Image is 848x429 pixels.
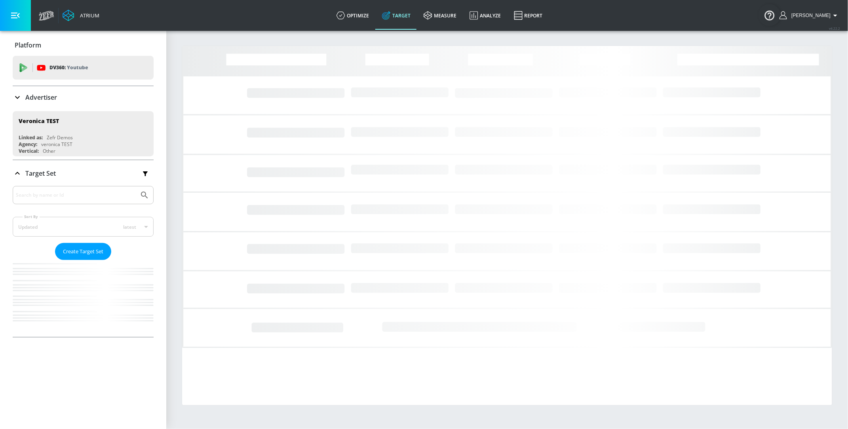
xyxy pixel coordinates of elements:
[463,1,508,30] a: Analyze
[63,9,99,21] a: Atrium
[123,224,136,230] span: latest
[13,86,154,108] div: Advertiser
[23,214,40,219] label: Sort By
[19,148,39,154] div: Vertical:
[77,12,99,19] div: Atrium
[417,1,463,30] a: measure
[63,247,103,256] span: Create Target Set
[13,111,154,156] div: Veronica TESTLinked as:Zefr DemosAgency:veronica TESTVertical:Other
[41,141,72,148] div: veronica TEST
[18,224,38,230] div: Updated
[25,93,57,102] p: Advertiser
[330,1,376,30] a: optimize
[13,34,154,56] div: Platform
[19,134,43,141] div: Linked as:
[25,169,56,178] p: Target Set
[43,148,55,154] div: Other
[19,141,37,148] div: Agency:
[508,1,549,30] a: Report
[788,13,831,18] span: login as: veronica.hernandez@zefr.com
[759,4,781,26] button: Open Resource Center
[19,117,59,125] div: Veronica TEST
[13,260,154,337] nav: list of Target Set
[829,26,840,30] span: v 4.22.2
[13,160,154,186] div: Target Set
[13,186,154,337] div: Target Set
[780,11,840,20] button: [PERSON_NAME]
[16,190,136,200] input: Search by name or Id
[55,243,111,260] button: Create Target Set
[13,56,154,80] div: DV360: Youtube
[15,41,41,49] p: Platform
[67,63,88,72] p: Youtube
[376,1,417,30] a: Target
[49,63,88,72] p: DV360:
[47,134,73,141] div: Zefr Demos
